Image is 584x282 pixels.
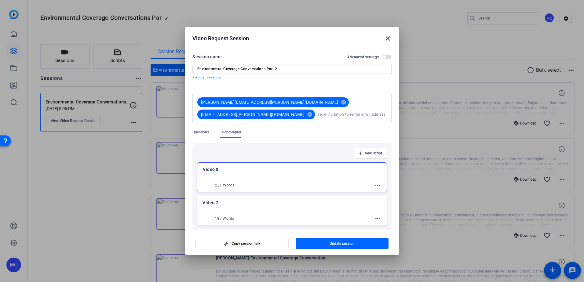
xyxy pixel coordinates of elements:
button: Update session [296,238,389,249]
div: 251 Words [215,183,235,188]
p: Video 7 [203,199,381,206]
h2: Advanced settings [347,55,379,60]
input: Enter Session Name [197,67,387,71]
mat-icon: more_horiz [374,215,381,222]
div: Session name [192,53,222,60]
span: Questions [192,130,209,135]
div: 185 Words [215,216,234,221]
mat-icon: more_horiz [374,182,381,189]
button: New Script [355,148,387,159]
p: + Add a description [192,75,392,80]
span: [EMAIL_ADDRESS][PERSON_NAME][DOMAIN_NAME] [201,111,305,117]
span: Teleprompter [220,130,241,135]
span: [PERSON_NAME][EMAIL_ADDRESS][PERSON_NAME][DOMAIN_NAME] [201,99,338,105]
span: Copy session link [232,241,260,246]
p: Video 8 [203,166,381,173]
div: Video Request Session [192,35,392,42]
mat-icon: cancel [305,112,315,117]
mat-icon: cancel [338,99,349,105]
input: Send invitation to (enter email address here) [317,108,387,121]
button: Copy session link [195,238,289,249]
span: Update session [330,241,355,246]
mat-icon: close [384,35,392,42]
span: New Script [365,151,382,156]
